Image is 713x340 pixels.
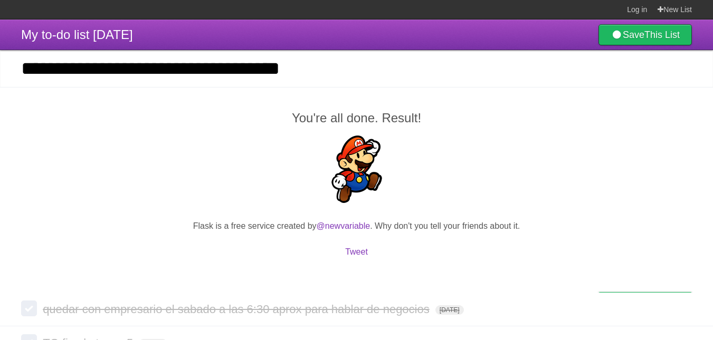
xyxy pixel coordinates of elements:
span: My to-do list [DATE] [21,27,133,42]
a: SaveThis List [598,24,692,45]
b: This List [644,30,680,40]
h2: You're all done. Result! [21,109,692,128]
span: [DATE] [435,305,464,315]
label: Done [21,300,37,316]
a: @newvariable [317,221,370,230]
a: Tweet [345,247,368,256]
p: Flask is a free service created by . Why don't you tell your friends about it. [21,220,692,232]
span: quedar con empresario el sabado a las 6:30 aprox para hablar de negocios [43,303,432,316]
a: Buy me a coffee [598,292,692,312]
img: Super Mario [323,135,391,203]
